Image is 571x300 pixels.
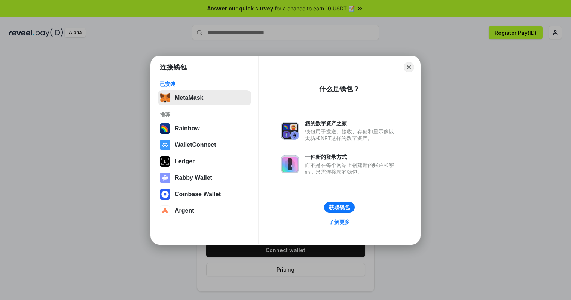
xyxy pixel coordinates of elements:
div: 而不是在每个网站上创建新的账户和密码，只需连接您的钱包。 [305,162,398,175]
button: Rabby Wallet [158,170,251,185]
img: svg+xml,%3Csvg%20width%3D%2228%22%20height%3D%2228%22%20viewBox%3D%220%200%2028%2028%22%20fill%3D... [160,140,170,150]
div: Ledger [175,158,195,165]
div: Coinbase Wallet [175,191,221,198]
img: svg+xml,%3Csvg%20fill%3D%22none%22%20height%3D%2233%22%20viewBox%3D%220%200%2035%2033%22%20width%... [160,93,170,103]
h1: 连接钱包 [160,63,187,72]
button: 获取钱包 [324,202,355,213]
img: svg+xml,%3Csvg%20width%3D%2228%22%20height%3D%2228%22%20viewBox%3D%220%200%2028%2028%22%20fill%3D... [160,205,170,216]
img: svg+xml,%3Csvg%20xmlns%3D%22http%3A%2F%2Fwww.w3.org%2F2000%2Fsvg%22%20fill%3D%22none%22%20viewBox... [281,155,299,173]
img: svg+xml,%3Csvg%20width%3D%2228%22%20height%3D%2228%22%20viewBox%3D%220%200%2028%2028%22%20fill%3D... [160,189,170,200]
button: Argent [158,203,251,218]
button: Rainbow [158,121,251,136]
button: Ledger [158,154,251,169]
img: svg+xml,%3Csvg%20xmlns%3D%22http%3A%2F%2Fwww.w3.org%2F2000%2Fsvg%22%20width%3D%2228%22%20height%3... [160,156,170,167]
div: 钱包用于发送、接收、存储和显示像以太坊和NFT这样的数字资产。 [305,128,398,142]
div: 了解更多 [329,219,350,225]
img: svg+xml,%3Csvg%20xmlns%3D%22http%3A%2F%2Fwww.w3.org%2F2000%2Fsvg%22%20fill%3D%22none%22%20viewBox... [160,173,170,183]
div: 什么是钱包？ [319,84,360,93]
button: MetaMask [158,90,251,105]
div: 您的数字资产之家 [305,120,398,127]
button: Close [404,62,414,72]
div: 推荐 [160,111,249,118]
div: 一种新的登录方式 [305,154,398,160]
img: svg+xml,%3Csvg%20xmlns%3D%22http%3A%2F%2Fwww.w3.org%2F2000%2Fsvg%22%20fill%3D%22none%22%20viewBox... [281,122,299,140]
div: 获取钱包 [329,204,350,211]
div: Rainbow [175,125,200,132]
button: Coinbase Wallet [158,187,251,202]
div: Argent [175,207,194,214]
img: svg+xml,%3Csvg%20width%3D%22120%22%20height%3D%22120%22%20viewBox%3D%220%200%20120%20120%22%20fil... [160,123,170,134]
div: WalletConnect [175,142,216,148]
div: MetaMask [175,95,203,101]
div: 已安装 [160,81,249,87]
button: WalletConnect [158,137,251,152]
div: Rabby Wallet [175,174,212,181]
a: 了解更多 [324,217,354,227]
